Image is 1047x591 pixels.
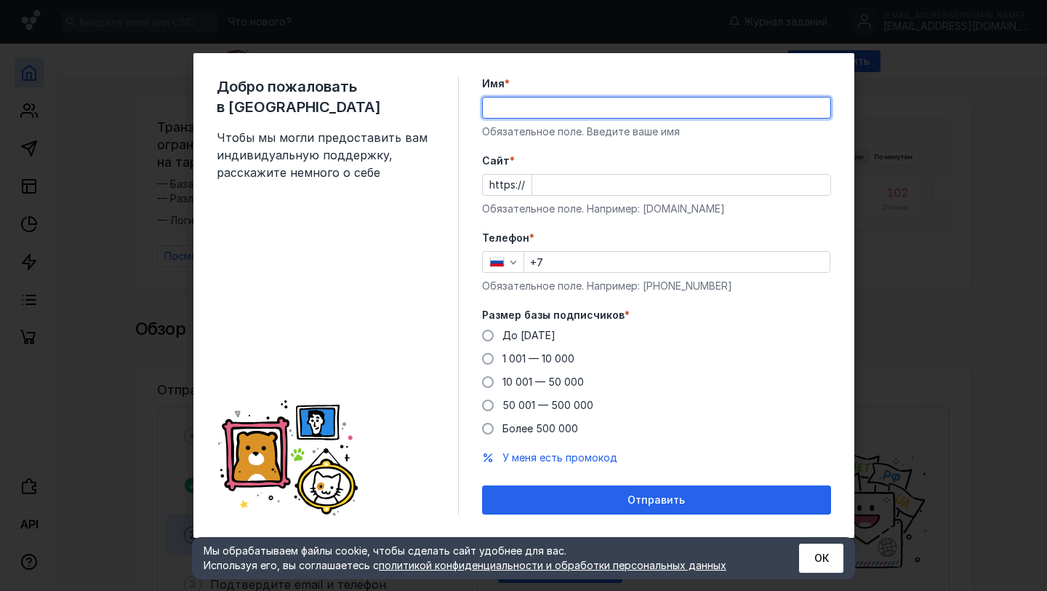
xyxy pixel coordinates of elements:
[482,485,831,515] button: Отправить
[502,422,578,435] span: Более 500 000
[502,399,593,411] span: 50 001 — 500 000
[482,154,510,168] span: Cайт
[482,279,831,293] div: Обязательное поле. Например: [PHONE_NUMBER]
[379,559,726,571] a: политикой конфиденциальности и обработки персональных данных
[482,124,831,139] div: Обязательное поле. Введите ваше имя
[502,329,555,341] span: До [DATE]
[502,352,574,365] span: 1 001 — 10 000
[482,231,529,245] span: Телефон
[204,544,763,573] div: Мы обрабатываем файлы cookie, чтобы сделать сайт удобнее для вас. Используя его, вы соглашаетесь c
[799,544,843,573] button: ОК
[217,129,435,181] span: Чтобы мы могли предоставить вам индивидуальную поддержку, расскажите немного о себе
[482,76,505,91] span: Имя
[217,76,435,117] span: Добро пожаловать в [GEOGRAPHIC_DATA]
[482,308,625,322] span: Размер базы подписчиков
[502,451,617,464] span: У меня есть промокод
[627,494,685,507] span: Отправить
[502,376,584,388] span: 10 001 — 50 000
[482,202,831,216] div: Обязательное поле. Например: [DOMAIN_NAME]
[502,451,617,465] button: У меня есть промокод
